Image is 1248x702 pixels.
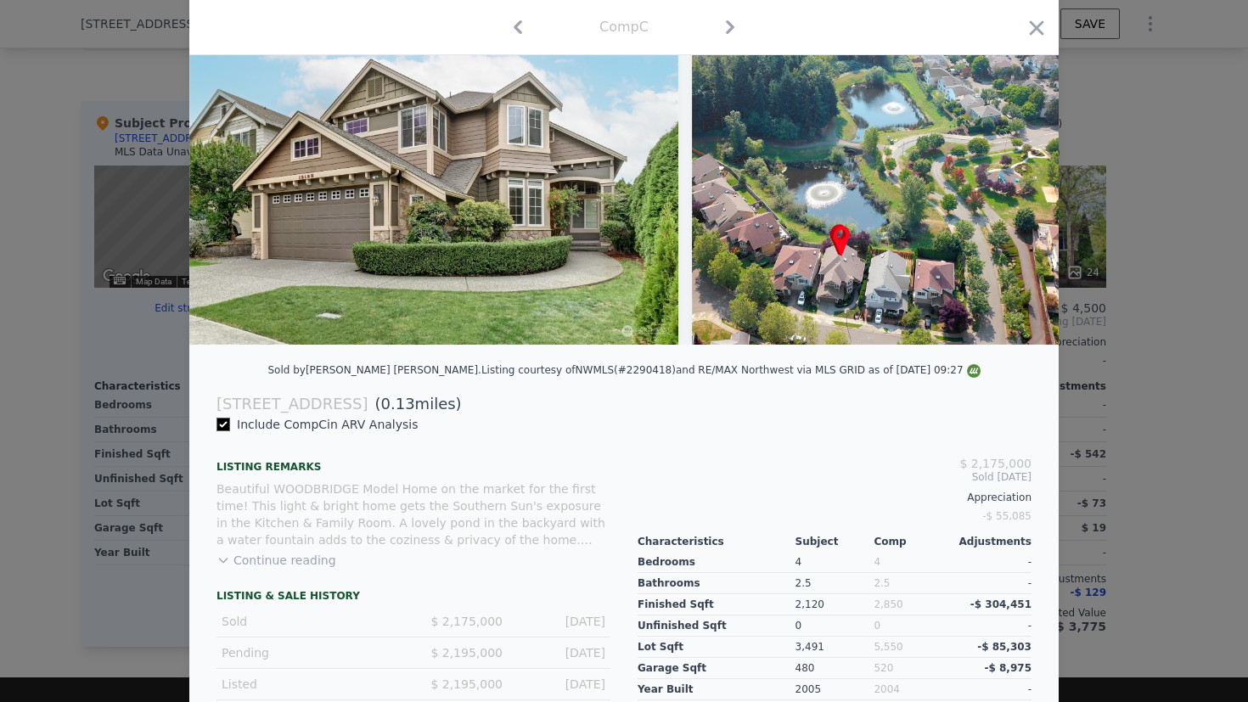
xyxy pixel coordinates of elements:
[692,19,1127,345] img: Property Img
[795,637,874,658] div: 3,491
[959,457,1032,470] span: $ 2,175,000
[795,535,874,548] div: Subject
[953,679,1032,700] div: -
[599,17,649,37] div: Comp C
[430,646,503,660] span: $ 2,195,000
[953,552,1032,573] div: -
[795,615,874,637] div: 0
[516,676,605,693] div: [DATE]
[430,677,503,691] span: $ 2,195,000
[967,364,981,378] img: NWMLS Logo
[638,470,1032,484] span: Sold [DATE]
[222,676,400,693] div: Listed
[516,644,605,661] div: [DATE]
[481,364,981,376] div: Listing courtesy of NWMLS (#2290418) and RE/MAX Northwest via MLS GRID as of [DATE] 09:27
[216,446,610,474] div: Listing remarks
[982,510,1032,522] span: -$ 55,085
[216,552,336,569] button: Continue reading
[516,613,605,630] div: [DATE]
[977,641,1032,653] span: -$ 85,303
[874,573,953,594] div: 2.5
[638,679,795,700] div: Year Built
[216,392,368,416] div: [STREET_ADDRESS]
[985,662,1032,674] span: -$ 8,975
[638,573,795,594] div: Bathrooms
[638,637,795,658] div: Lot Sqft
[953,573,1032,594] div: -
[430,615,503,628] span: $ 2,175,000
[874,679,953,700] div: 2004
[795,594,874,615] div: 2,120
[638,658,795,679] div: Garage Sqft
[230,418,425,431] span: Include Comp C in ARV Analysis
[267,364,481,376] div: Sold by [PERSON_NAME] [PERSON_NAME] .
[874,620,880,632] span: 0
[381,395,415,413] span: 0.13
[795,552,874,573] div: 4
[795,679,874,700] div: 2005
[638,535,795,548] div: Characteristics
[368,392,461,416] span: ( miles)
[874,556,880,568] span: 4
[795,658,874,679] div: 480
[222,613,400,630] div: Sold
[953,615,1032,637] div: -
[970,598,1032,610] span: -$ 304,451
[874,662,893,674] span: 520
[189,19,678,345] img: Property Img
[638,594,795,615] div: Finished Sqft
[638,491,1032,504] div: Appreciation
[638,615,795,637] div: Unfinished Sqft
[874,641,902,653] span: 5,550
[874,535,953,548] div: Comp
[216,480,610,548] div: Beautiful WOODBRIDGE Model Home on the market for the first time! This light & bright home gets t...
[953,535,1032,548] div: Adjustments
[874,598,902,610] span: 2,850
[638,552,795,573] div: Bedrooms
[216,589,610,606] div: LISTING & SALE HISTORY
[222,644,400,661] div: Pending
[795,573,874,594] div: 2.5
